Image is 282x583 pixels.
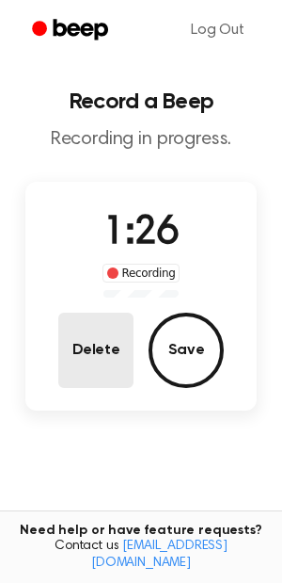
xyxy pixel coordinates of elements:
a: [EMAIL_ADDRESS][DOMAIN_NAME] [91,540,227,570]
button: Save Audio Record [149,313,224,388]
span: Contact us [11,539,271,572]
span: 1:26 [103,214,179,253]
a: Log Out [172,8,263,53]
div: Recording [102,264,180,283]
h1: Record a Beep [15,90,267,113]
button: Delete Audio Record [58,313,133,388]
p: Recording in progress. [15,128,267,152]
a: Beep [19,12,125,49]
